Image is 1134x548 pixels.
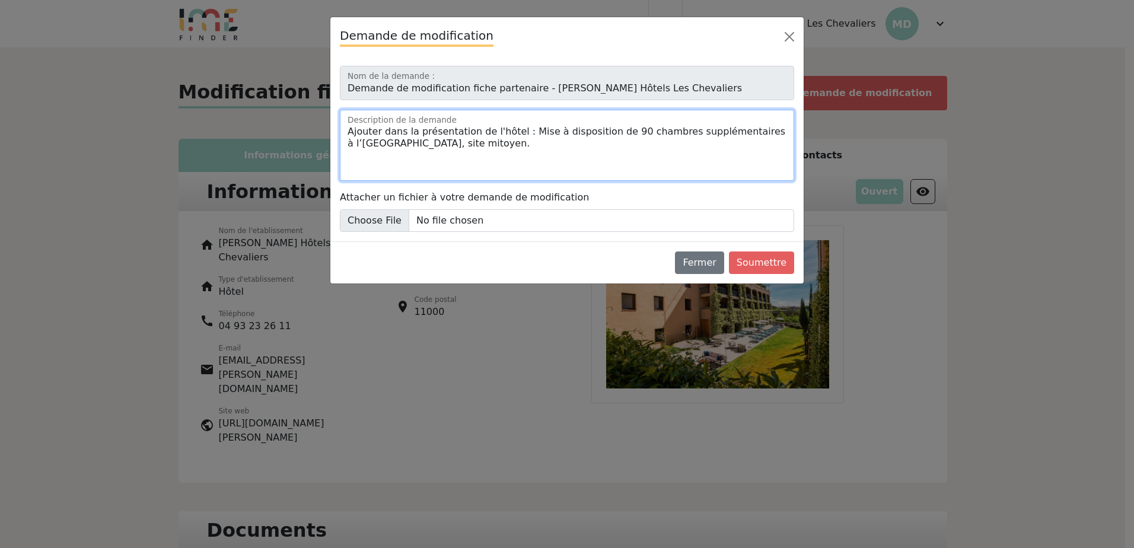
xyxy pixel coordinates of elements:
[340,27,493,47] h5: Demande de modification
[729,251,794,274] button: Soumettre
[340,190,589,205] label: Attacher un fichier à votre demande de modification
[340,66,794,100] input: Nom de la demande
[675,251,724,274] button: Fermer
[780,27,799,46] button: Close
